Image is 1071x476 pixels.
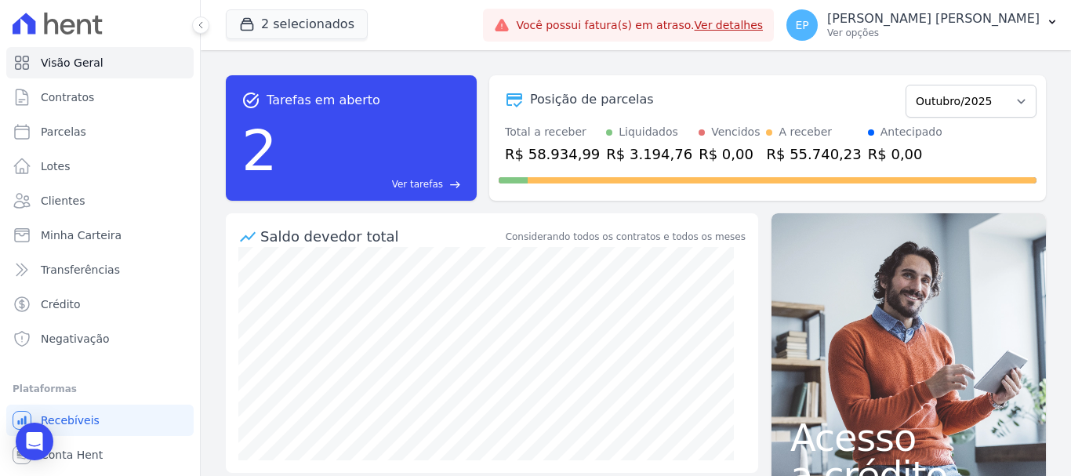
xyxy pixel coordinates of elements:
[41,124,86,140] span: Parcelas
[41,296,81,312] span: Crédito
[795,20,808,31] span: EP
[41,55,103,71] span: Visão Geral
[506,230,746,244] div: Considerando todos os contratos e todos os meses
[6,47,194,78] a: Visão Geral
[6,254,194,285] a: Transferências
[6,439,194,471] a: Conta Hent
[606,144,692,165] div: R$ 3.194,76
[41,227,122,243] span: Minha Carteira
[41,89,94,105] span: Contratos
[868,144,942,165] div: R$ 0,00
[449,179,461,191] span: east
[880,124,942,140] div: Antecipado
[241,110,278,191] div: 2
[284,177,461,191] a: Ver tarefas east
[13,380,187,398] div: Plataformas
[41,331,110,347] span: Negativação
[827,11,1040,27] p: [PERSON_NAME] [PERSON_NAME]
[505,144,600,165] div: R$ 58.934,99
[530,90,654,109] div: Posição de parcelas
[6,323,194,354] a: Negativação
[16,423,53,460] div: Open Intercom Messenger
[6,151,194,182] a: Lotes
[6,82,194,113] a: Contratos
[6,289,194,320] a: Crédito
[619,124,678,140] div: Liquidados
[41,158,71,174] span: Lotes
[41,412,100,428] span: Recebíveis
[241,91,260,110] span: task_alt
[779,124,832,140] div: A receber
[774,3,1071,47] button: EP [PERSON_NAME] [PERSON_NAME] Ver opções
[505,124,600,140] div: Total a receber
[695,19,764,31] a: Ver detalhes
[267,91,380,110] span: Tarefas em aberto
[827,27,1040,39] p: Ver opções
[41,193,85,209] span: Clientes
[711,124,760,140] div: Vencidos
[260,226,503,247] div: Saldo devedor total
[790,419,1027,456] span: Acesso
[41,262,120,278] span: Transferências
[699,144,760,165] div: R$ 0,00
[6,116,194,147] a: Parcelas
[226,9,368,39] button: 2 selecionados
[766,144,861,165] div: R$ 55.740,23
[6,405,194,436] a: Recebíveis
[516,17,763,34] span: Você possui fatura(s) em atraso.
[6,220,194,251] a: Minha Carteira
[6,185,194,216] a: Clientes
[41,447,103,463] span: Conta Hent
[392,177,443,191] span: Ver tarefas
